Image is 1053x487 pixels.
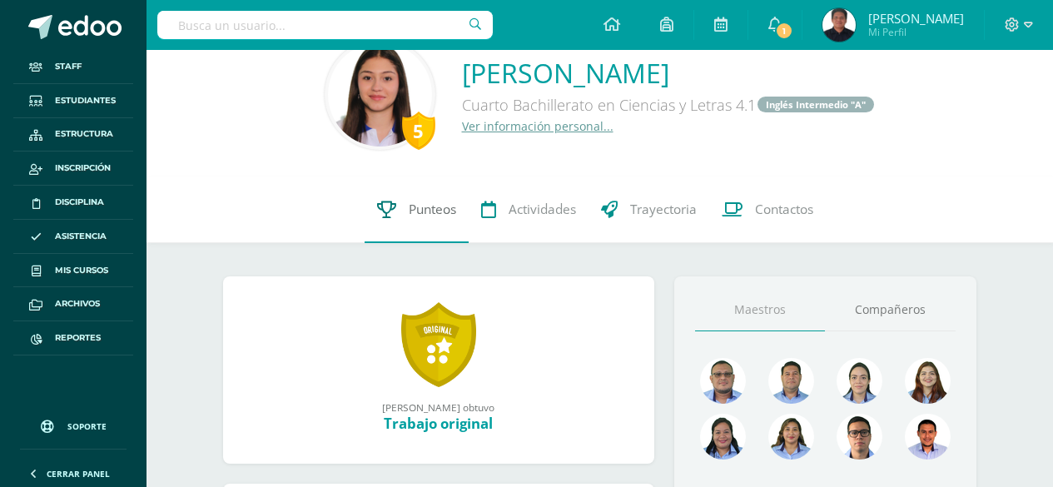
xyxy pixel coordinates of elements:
[409,201,456,218] span: Punteos
[55,60,82,73] span: Staff
[755,201,813,218] span: Contactos
[509,201,576,218] span: Actividades
[13,287,133,321] a: Archivos
[822,8,856,42] img: dfb2445352bbaa30de7fa1c39f03f7f6.png
[462,55,876,91] a: [PERSON_NAME]
[13,186,133,220] a: Disciplina
[868,25,964,39] span: Mi Perfil
[868,10,964,27] span: [PERSON_NAME]
[695,289,826,331] a: Maestros
[757,97,874,112] a: Inglés Intermedio "A"
[55,297,100,311] span: Archivos
[825,289,956,331] a: Compañeros
[328,42,432,147] img: c00058143d9d6e495dca6a64e7a632d8.png
[13,254,133,288] a: Mis cursos
[462,118,613,134] a: Ver información personal...
[47,468,110,480] span: Cerrar panel
[709,176,826,243] a: Contactos
[402,112,435,150] div: 5
[700,414,746,460] img: 4a7f7f1a360f3d8e2a3425f4c4febaf9.png
[589,176,709,243] a: Trayectoria
[837,358,882,404] img: 375aecfb130304131abdbe7791f44736.png
[469,176,589,243] a: Actividades
[630,201,697,218] span: Trayectoria
[905,414,951,460] img: cc0c97458428ff7fb5cd31c6f23e5075.png
[55,162,111,175] span: Inscripción
[700,358,746,404] img: 99962f3fa423c9b8099341731b303440.png
[837,414,882,460] img: b3275fa016b95109afc471d3b448d7ac.png
[240,414,638,433] div: Trabajo original
[13,152,133,186] a: Inscripción
[20,404,127,445] a: Soporte
[67,420,107,432] span: Soporte
[768,358,814,404] img: 2ac039123ac5bd71a02663c3aa063ac8.png
[13,321,133,355] a: Reportes
[240,400,638,414] div: [PERSON_NAME] obtuvo
[13,118,133,152] a: Estructura
[55,331,101,345] span: Reportes
[775,22,793,40] span: 1
[157,11,493,39] input: Busca un usuario...
[13,84,133,118] a: Estudiantes
[13,50,133,84] a: Staff
[55,264,108,277] span: Mis cursos
[905,358,951,404] img: a9adb280a5deb02de052525b0213cdb9.png
[13,220,133,254] a: Asistencia
[55,94,116,107] span: Estudiantes
[365,176,469,243] a: Punteos
[462,91,876,118] div: Cuarto Bachillerato en Ciencias y Letras 4.1
[55,127,113,141] span: Estructura
[55,196,104,209] span: Disciplina
[768,414,814,460] img: 72fdff6db23ea16c182e3ba03ce826f1.png
[55,230,107,243] span: Asistencia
